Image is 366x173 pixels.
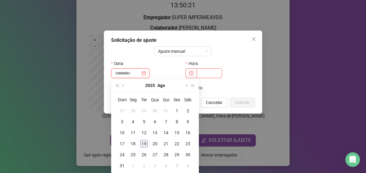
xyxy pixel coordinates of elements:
[182,116,193,127] td: 2025-08-09
[182,149,193,160] td: 2025-08-30
[201,98,227,107] button: Cancelar
[183,79,189,92] button: next-year
[151,162,159,169] div: 3
[184,129,192,136] div: 16
[114,79,120,92] button: super-prev-year
[150,138,160,149] td: 2025-08-20
[139,138,150,149] td: 2025-08-19
[139,94,150,105] th: Ter
[162,162,170,169] div: 4
[160,149,171,160] td: 2025-08-28
[128,116,139,127] td: 2025-08-04
[158,47,208,56] span: Ajuste manual
[117,149,128,160] td: 2025-08-24
[184,151,192,158] div: 30
[190,79,196,92] button: super-next-year
[150,149,160,160] td: 2025-08-27
[171,94,182,105] th: Sex
[150,127,160,138] td: 2025-08-13
[128,105,139,116] td: 2025-07-28
[150,116,160,127] td: 2025-08-06
[140,129,148,136] div: 12
[120,79,127,92] button: prev-year
[171,105,182,116] td: 2025-08-01
[182,138,193,149] td: 2025-08-23
[117,127,128,138] td: 2025-08-10
[150,105,160,116] td: 2025-07-30
[151,118,159,125] div: 6
[140,140,148,147] div: 19
[251,37,256,41] span: close
[157,79,165,92] button: month panel
[139,127,150,138] td: 2025-08-12
[171,127,182,138] td: 2025-08-15
[129,118,137,125] div: 4
[128,160,139,171] td: 2025-09-01
[118,162,126,169] div: 31
[129,129,137,136] div: 11
[230,98,255,107] button: Solicitar
[249,34,259,44] button: Close
[117,160,128,171] td: 2025-08-31
[173,118,181,125] div: 8
[139,116,150,127] td: 2025-08-05
[182,127,193,138] td: 2025-08-16
[129,140,137,147] div: 18
[150,94,160,105] th: Qua
[139,105,150,116] td: 2025-07-29
[160,160,171,171] td: 2025-09-04
[117,105,128,116] td: 2025-07-27
[140,162,148,169] div: 2
[118,151,126,158] div: 24
[111,37,255,44] div: Solicitação de ajuste
[182,94,193,105] th: Sáb
[160,94,171,105] th: Qui
[118,129,126,136] div: 10
[189,71,193,75] span: clock-circle
[150,160,160,171] td: 2025-09-03
[128,149,139,160] td: 2025-08-25
[182,160,193,171] td: 2025-09-06
[345,152,360,167] div: Open Intercom Messenger
[145,79,155,92] button: year panel
[171,160,182,171] td: 2025-09-05
[118,118,126,125] div: 3
[117,94,128,105] th: Dom
[173,140,181,147] div: 22
[162,151,170,158] div: 28
[140,151,148,158] div: 26
[117,138,128,149] td: 2025-08-17
[151,107,159,114] div: 30
[171,149,182,160] td: 2025-08-29
[140,107,148,114] div: 29
[162,118,170,125] div: 7
[139,149,150,160] td: 2025-08-26
[160,105,171,116] td: 2025-07-31
[182,105,193,116] td: 2025-08-02
[185,59,202,68] label: Hora
[173,162,181,169] div: 5
[129,151,137,158] div: 25
[118,107,126,114] div: 27
[129,162,137,169] div: 1
[173,129,181,136] div: 15
[184,140,192,147] div: 23
[173,107,181,114] div: 1
[162,107,170,114] div: 31
[128,138,139,149] td: 2025-08-18
[151,151,159,158] div: 27
[162,140,170,147] div: 21
[117,116,128,127] td: 2025-08-03
[184,107,192,114] div: 2
[160,127,171,138] td: 2025-08-14
[162,129,170,136] div: 14
[171,116,182,127] td: 2025-08-08
[160,116,171,127] td: 2025-08-07
[111,59,127,68] label: Data
[140,118,148,125] div: 5
[118,140,126,147] div: 17
[173,151,181,158] div: 29
[171,138,182,149] td: 2025-08-22
[128,94,139,105] th: Seg
[129,107,137,114] div: 28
